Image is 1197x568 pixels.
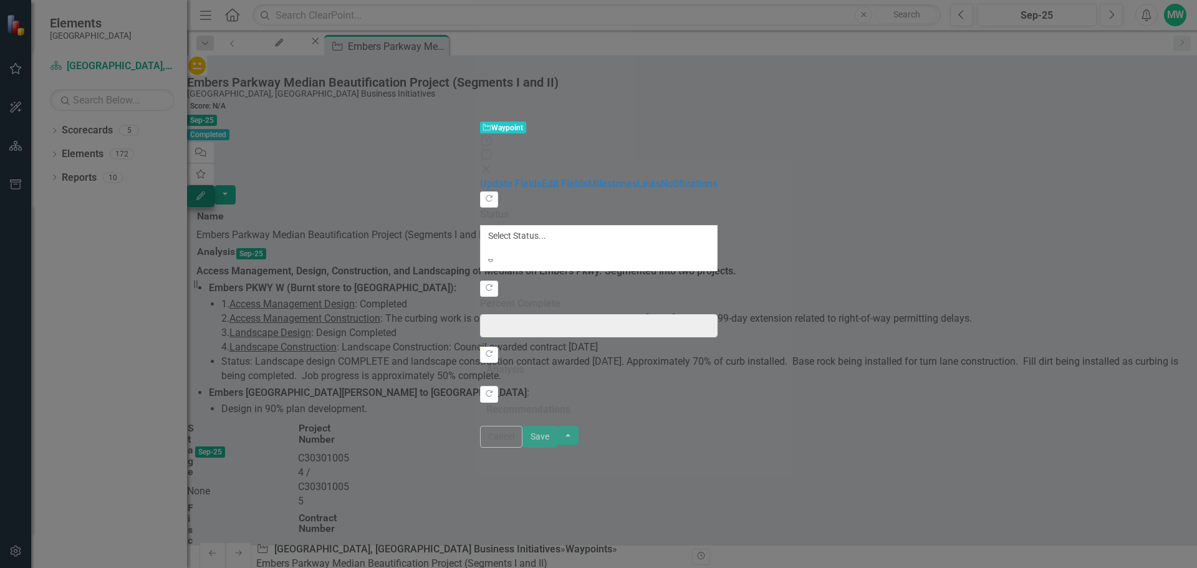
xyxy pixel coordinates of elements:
button: Cancel [480,426,522,448]
a: Update Fields [480,178,542,190]
div: Select Status... [488,229,709,242]
span: Waypoint [480,122,526,133]
a: Edit Fields [542,178,588,190]
label: Percent Complete [480,297,718,311]
legend: Recommendations [480,403,577,417]
button: Save [522,426,557,448]
label: Status [480,208,718,222]
a: Milestones [588,178,637,190]
a: Notifications [661,178,718,190]
a: Links [637,178,661,190]
legend: Analysis [480,363,531,377]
